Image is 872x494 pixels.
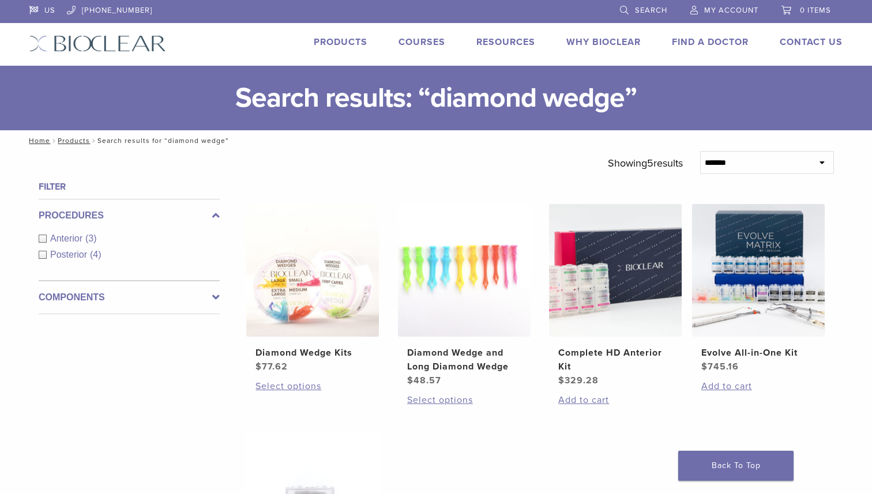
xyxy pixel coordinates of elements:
[29,35,166,52] img: Bioclear
[255,346,370,360] h2: Diamond Wedge Kits
[476,36,535,48] a: Resources
[780,36,843,48] a: Contact Us
[50,250,90,259] span: Posterior
[407,375,441,386] bdi: 48.57
[647,157,653,169] span: 5
[558,393,672,407] a: Add to cart: “Complete HD Anterior Kit”
[635,6,667,15] span: Search
[692,204,825,337] img: Evolve All-in-One Kit
[255,361,288,372] bdi: 77.62
[246,204,380,374] a: Diamond Wedge KitsDiamond Wedge Kits $77.62
[246,204,379,337] img: Diamond Wedge Kits
[678,451,794,481] a: Back To Top
[39,180,220,194] h4: Filter
[407,393,521,407] a: Select options for “Diamond Wedge and Long Diamond Wedge”
[701,346,815,360] h2: Evolve All-in-One Kit
[701,361,739,372] bdi: 745.16
[85,233,97,243] span: (3)
[398,204,531,337] img: Diamond Wedge and Long Diamond Wedge
[701,379,815,393] a: Add to cart: “Evolve All-in-One Kit”
[58,137,90,145] a: Products
[50,138,58,144] span: /
[704,6,758,15] span: My Account
[39,209,220,223] label: Procedures
[672,36,749,48] a: Find A Doctor
[90,250,102,259] span: (4)
[255,379,370,393] a: Select options for “Diamond Wedge Kits”
[399,36,445,48] a: Courses
[549,204,682,337] img: Complete HD Anterior Kit
[558,375,599,386] bdi: 329.28
[558,346,672,374] h2: Complete HD Anterior Kit
[566,36,641,48] a: Why Bioclear
[558,375,565,386] span: $
[50,233,85,243] span: Anterior
[701,361,708,372] span: $
[21,130,851,151] nav: Search results for “diamond wedge”
[800,6,831,15] span: 0 items
[25,137,50,145] a: Home
[548,204,683,387] a: Complete HD Anterior KitComplete HD Anterior Kit $329.28
[608,151,683,175] p: Showing results
[407,375,414,386] span: $
[39,291,220,304] label: Components
[314,36,367,48] a: Products
[691,204,826,374] a: Evolve All-in-One KitEvolve All-in-One Kit $745.16
[397,204,532,387] a: Diamond Wedge and Long Diamond WedgeDiamond Wedge and Long Diamond Wedge $48.57
[90,138,97,144] span: /
[407,346,521,374] h2: Diamond Wedge and Long Diamond Wedge
[255,361,262,372] span: $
